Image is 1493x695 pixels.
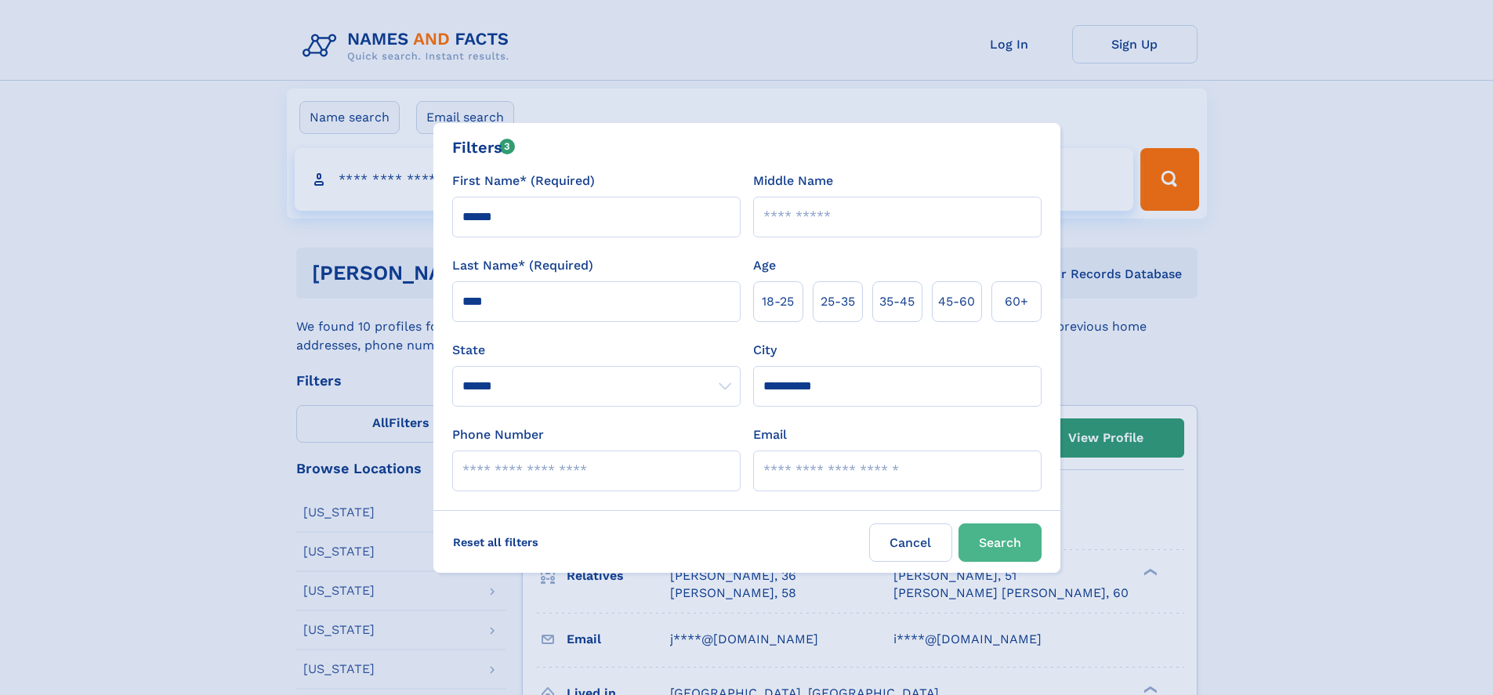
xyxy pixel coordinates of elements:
[753,425,787,444] label: Email
[452,425,544,444] label: Phone Number
[821,292,855,311] span: 25‑35
[1005,292,1028,311] span: 60+
[753,341,777,360] label: City
[879,292,915,311] span: 35‑45
[452,136,516,159] div: Filters
[452,172,595,190] label: First Name* (Required)
[958,523,1042,562] button: Search
[869,523,952,562] label: Cancel
[753,172,833,190] label: Middle Name
[443,523,549,561] label: Reset all filters
[762,292,794,311] span: 18‑25
[452,341,741,360] label: State
[938,292,975,311] span: 45‑60
[452,256,593,275] label: Last Name* (Required)
[753,256,776,275] label: Age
